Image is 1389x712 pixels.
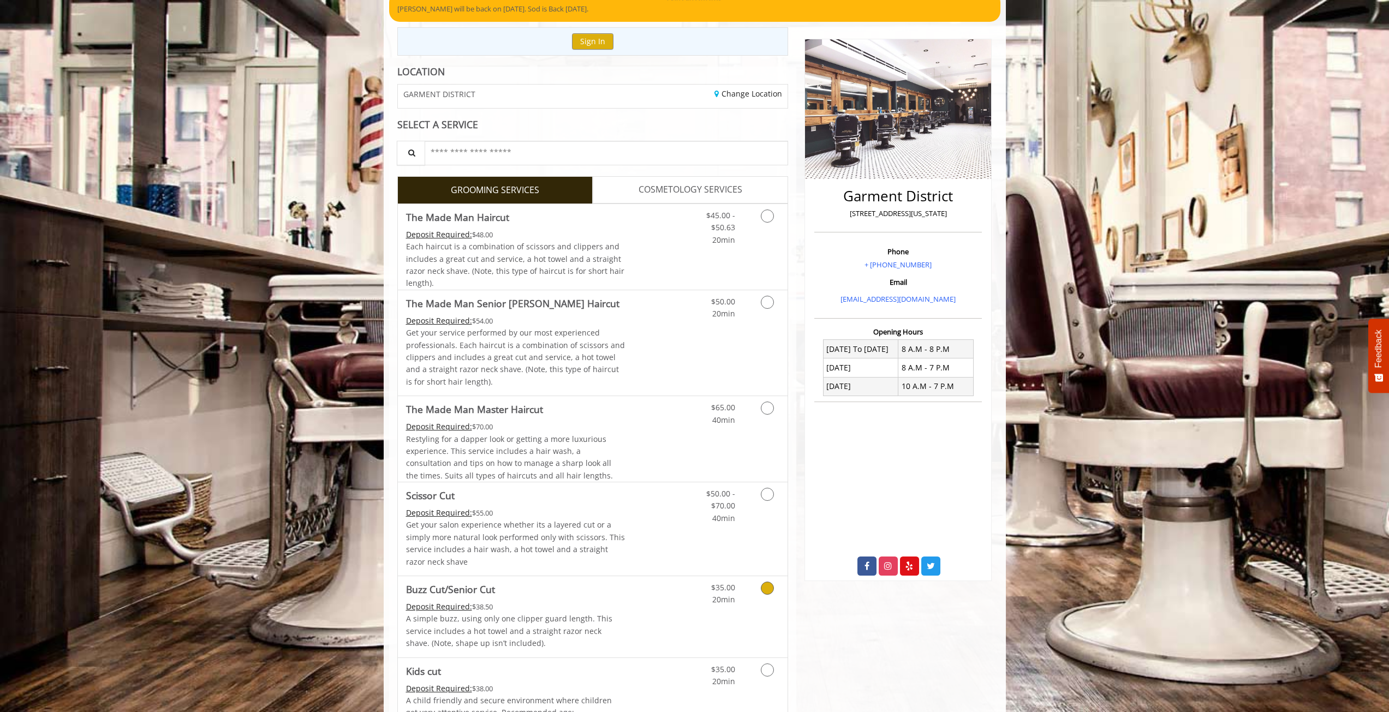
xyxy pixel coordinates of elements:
[406,683,472,693] span: This service needs some Advance to be paid before we block your appointment
[711,582,735,593] span: $35.00
[898,340,974,358] td: 8 A.M - 8 P.M
[712,594,735,605] span: 20min
[823,340,898,358] td: [DATE] To [DATE]
[397,119,789,130] div: SELECT A SERVICE
[406,663,441,679] b: Kids cut
[406,421,472,432] span: This service needs some Advance to be paid before we block your appointment
[814,328,982,336] h3: Opening Hours
[712,676,735,686] span: 20min
[403,90,475,98] span: GARMENT DISTRICT
[898,358,974,377] td: 8 A.M - 7 P.M
[817,208,979,219] p: [STREET_ADDRESS][US_STATE]
[406,296,619,311] b: The Made Man Senior [PERSON_NAME] Haircut
[712,308,735,319] span: 20min
[397,65,445,78] b: LOCATION
[406,601,472,612] span: This service needs some Advance to be paid before we block your appointment
[898,377,974,396] td: 10 A.M - 7 P.M
[712,513,735,523] span: 40min
[406,683,625,695] div: $38.00
[840,294,956,304] a: [EMAIL_ADDRESS][DOMAIN_NAME]
[451,183,539,198] span: GROOMING SERVICES
[406,613,625,649] p: A simple buzz, using only one clipper guard length. This service includes a hot towel and a strai...
[406,229,625,241] div: $48.00
[397,141,425,165] button: Service Search
[406,582,495,597] b: Buzz Cut/Senior Cut
[406,507,625,519] div: $55.00
[706,210,735,232] span: $45.00 - $50.63
[823,377,898,396] td: [DATE]
[406,241,624,288] span: Each haircut is a combination of scissors and clippers and includes a great cut and service, a ho...
[406,229,472,240] span: This service needs some Advance to be paid before we block your appointment
[397,3,992,15] p: [PERSON_NAME] will be back on [DATE]. Sod is Back [DATE].
[406,402,543,417] b: The Made Man Master Haircut
[406,601,625,613] div: $38.50
[406,210,509,225] b: The Made Man Haircut
[823,358,898,377] td: [DATE]
[865,260,932,270] a: + [PHONE_NUMBER]
[406,421,625,433] div: $70.00
[1374,330,1384,368] span: Feedback
[817,248,979,255] h3: Phone
[406,315,472,326] span: This service needs some Advance to be paid before we block your appointment
[639,183,742,197] span: COSMETOLOGY SERVICES
[406,434,613,481] span: Restyling for a dapper look or getting a more luxurious experience. This service includes a hair ...
[711,664,735,674] span: $35.00
[406,507,472,518] span: This service needs some Advance to be paid before we block your appointment
[711,296,735,307] span: $50.00
[406,519,625,568] p: Get your salon experience whether its a layered cut or a simply more natural look performed only ...
[712,235,735,245] span: 20min
[817,188,979,204] h2: Garment District
[706,488,735,511] span: $50.00 - $70.00
[406,488,455,503] b: Scissor Cut
[714,88,782,99] a: Change Location
[572,33,613,49] button: Sign In
[817,278,979,286] h3: Email
[406,315,625,327] div: $54.00
[1368,319,1389,393] button: Feedback - Show survey
[712,415,735,425] span: 40min
[406,327,625,388] p: Get your service performed by our most experienced professionals. Each haircut is a combination o...
[711,402,735,412] span: $65.00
